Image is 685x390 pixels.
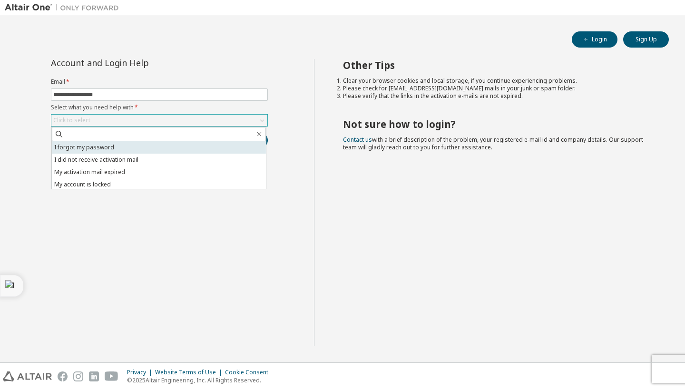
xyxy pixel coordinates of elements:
div: Click to select [53,117,90,124]
li: Please check for [EMAIL_ADDRESS][DOMAIN_NAME] mails in your junk or spam folder. [343,85,652,92]
div: Privacy [127,369,155,376]
button: Sign Up [623,31,669,48]
label: Select what you need help with [51,104,268,111]
h2: Not sure how to login? [343,118,652,130]
img: linkedin.svg [89,371,99,381]
div: Cookie Consent [225,369,274,376]
img: youtube.svg [105,371,118,381]
label: Email [51,78,268,86]
li: Please verify that the links in the activation e-mails are not expired. [343,92,652,100]
h2: Other Tips [343,59,652,71]
img: instagram.svg [73,371,83,381]
div: Click to select [51,115,267,126]
span: with a brief description of the problem, your registered e-mail id and company details. Our suppo... [343,136,643,151]
a: Contact us [343,136,372,144]
img: altair_logo.svg [3,371,52,381]
button: Login [572,31,617,48]
li: Clear your browser cookies and local storage, if you continue experiencing problems. [343,77,652,85]
div: Account and Login Help [51,59,225,67]
div: Website Terms of Use [155,369,225,376]
p: © 2025 Altair Engineering, Inc. All Rights Reserved. [127,376,274,384]
li: I forgot my password [52,141,266,154]
img: facebook.svg [58,371,68,381]
img: Altair One [5,3,124,12]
